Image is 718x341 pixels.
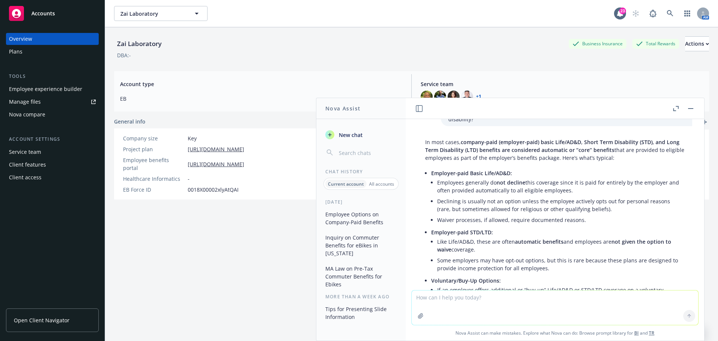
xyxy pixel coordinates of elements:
div: Business Insurance [569,39,626,48]
span: Zai Laboratory [120,10,185,18]
div: Client features [9,159,46,171]
div: Client access [9,171,42,183]
span: Service team [421,80,703,88]
p: In most cases, that are provided to eligible employees as part of the employer’s benefits package... [425,138,685,162]
a: +1 [476,94,481,99]
span: not decline [497,179,525,186]
a: Overview [6,33,99,45]
div: Overview [9,33,32,45]
a: Switch app [680,6,695,21]
a: Employee experience builder [6,83,99,95]
a: [URL][DOMAIN_NAME] [188,160,244,168]
a: BI [634,330,639,336]
span: Nova Assist can make mistakes. Explore what Nova can do: Browse prompt library for and [409,325,701,341]
a: Plans [6,46,99,58]
div: Project plan [123,145,185,153]
div: Zai Laboratory [114,39,165,49]
a: Report a Bug [645,6,660,21]
p: Current account [328,181,364,187]
a: [URL][DOMAIN_NAME] [188,145,244,153]
div: More than a week ago [316,293,406,300]
div: Chat History [316,168,406,175]
img: photo [461,91,473,103]
button: Zai Laboratory [114,6,208,21]
p: All accounts [369,181,394,187]
div: Tools [6,73,99,80]
img: photo [421,91,433,103]
li: Declining is usually not an option unless the employee actively opts out for personal reasons (ra... [437,196,685,214]
div: EB Force ID [123,186,185,194]
div: Nova compare [9,109,45,121]
li: Some employers may have opt-out options, but this is rare because these plans are designed to pro... [437,255,685,274]
button: Employee Options on Company-Paid Benefits [322,208,400,228]
span: Employer-paid Basic Life/AD&D: [431,170,512,177]
span: Key [188,134,197,142]
input: Search chats [337,147,397,158]
button: Inquiry on Commuter Benefits for eBikes in [US_STATE] [322,231,400,259]
a: Manage files [6,96,99,108]
img: photo [448,91,460,103]
li: Like Life/AD&D, these are often and employees are coverage. [437,236,685,255]
a: Client access [6,171,99,183]
a: Service team [6,146,99,158]
div: Total Rewards [632,39,679,48]
span: Account type [120,80,402,88]
button: New chat [322,128,400,141]
a: add [700,118,709,127]
a: Accounts [6,3,99,24]
h1: Nova Assist [325,104,360,112]
span: automatic benefits [515,238,564,245]
button: MA Law on Pre-Tax Commuter Benefits for Ebikes [322,262,400,290]
button: Tips for Presenting Slide Information [322,303,400,323]
img: photo [434,91,446,103]
a: Client features [6,159,99,171]
li: Waiver processes, if allowed, require documented reasons. [437,214,685,225]
span: 0018X00002xlyAtQAI [188,186,239,194]
span: company-paid (employer-paid) basic Life/AD&D, Short Term Disability (STD), and Long Term Disabili... [425,138,679,153]
span: General info [114,118,145,125]
span: New chat [337,131,363,139]
span: Voluntary/Buy-Up Options: [431,277,501,284]
a: Nova compare [6,109,99,121]
a: Search [663,6,678,21]
div: Service team [9,146,41,158]
div: Manage files [9,96,41,108]
div: Account settings [6,136,99,143]
a: Start snowing [628,6,643,21]
span: Accounts [31,10,55,16]
div: DBA: - [117,51,131,59]
div: Company size [123,134,185,142]
li: If an employer offers additional or “buy-up” Life/AD&D or STD/LTD coverage on a voluntary (employ... [437,284,685,303]
div: [DATE] [316,199,406,205]
span: - [188,175,190,183]
span: Employer-paid STD/LTD: [431,229,493,236]
div: Plans [9,46,22,58]
a: TR [649,330,654,336]
span: Open Client Navigator [14,316,70,324]
div: Employee experience builder [9,83,82,95]
div: Healthcare Informatics [123,175,185,183]
div: Employee benefits portal [123,156,185,172]
button: Actions [685,36,709,51]
div: 23 [619,7,626,14]
li: Employees generally do this coverage since it is paid for entirely by the employer and often prov... [437,177,685,196]
div: Actions [685,37,709,51]
span: EB [120,95,402,103]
